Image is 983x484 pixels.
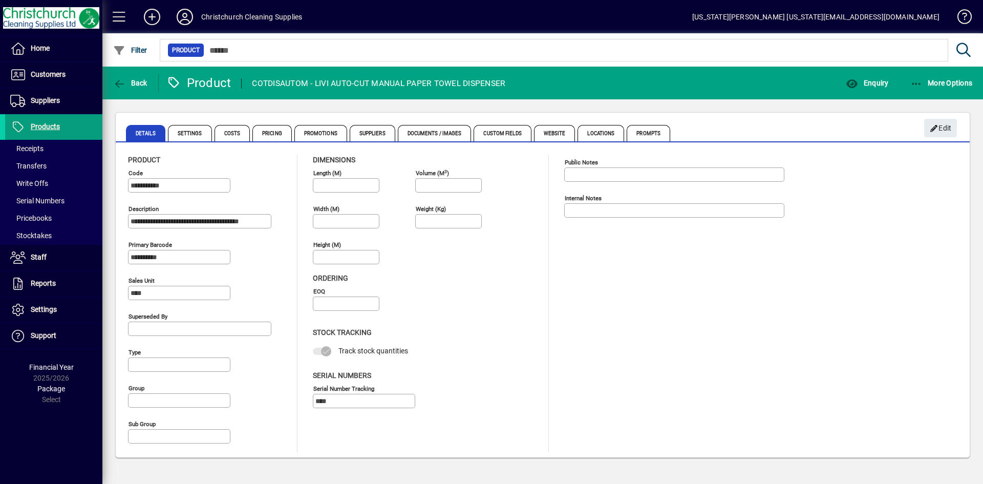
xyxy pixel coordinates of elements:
[5,192,102,209] a: Serial Numbers
[313,371,371,380] span: Serial Numbers
[5,62,102,88] a: Customers
[113,79,147,87] span: Back
[5,175,102,192] a: Write Offs
[129,385,144,392] mat-label: Group
[10,179,48,187] span: Write Offs
[313,170,341,177] mat-label: Length (m)
[313,205,339,213] mat-label: Width (m)
[843,74,891,92] button: Enquiry
[129,313,167,320] mat-label: Superseded by
[129,241,172,248] mat-label: Primary barcode
[128,156,160,164] span: Product
[129,349,141,356] mat-label: Type
[113,46,147,54] span: Filter
[252,75,505,92] div: COTDISAUTOM - LIVI AUTO-CUT MANUAL PAPER TOWEL DISPENSER
[5,209,102,227] a: Pricebooks
[313,156,355,164] span: Dimensions
[10,144,44,153] span: Receipts
[5,157,102,175] a: Transfers
[129,420,156,428] mat-label: Sub group
[10,232,52,240] span: Stocktakes
[129,170,143,177] mat-label: Code
[10,162,47,170] span: Transfers
[102,74,159,92] app-page-header-button: Back
[565,159,598,166] mat-label: Public Notes
[126,125,165,141] span: Details
[5,245,102,270] a: Staff
[294,125,347,141] span: Promotions
[129,205,159,213] mat-label: Description
[5,227,102,244] a: Stocktakes
[136,8,168,26] button: Add
[111,74,150,92] button: Back
[31,122,60,131] span: Products
[950,2,970,35] a: Knowledge Base
[924,119,957,137] button: Edit
[578,125,624,141] span: Locations
[398,125,472,141] span: Documents / Images
[5,297,102,323] a: Settings
[908,74,975,92] button: More Options
[534,125,575,141] span: Website
[129,277,155,284] mat-label: Sales unit
[5,140,102,157] a: Receipts
[5,88,102,114] a: Suppliers
[5,323,102,349] a: Support
[5,36,102,61] a: Home
[215,125,250,141] span: Costs
[31,96,60,104] span: Suppliers
[5,271,102,297] a: Reports
[350,125,395,141] span: Suppliers
[31,253,47,261] span: Staff
[313,328,372,336] span: Stock Tracking
[444,169,447,174] sup: 3
[10,197,65,205] span: Serial Numbers
[31,331,56,340] span: Support
[168,8,201,26] button: Profile
[29,363,74,371] span: Financial Year
[31,305,57,313] span: Settings
[416,205,446,213] mat-label: Weight (Kg)
[37,385,65,393] span: Package
[930,120,952,137] span: Edit
[313,385,374,392] mat-label: Serial Number tracking
[846,79,888,87] span: Enquiry
[10,214,52,222] span: Pricebooks
[111,41,150,59] button: Filter
[31,44,50,52] span: Home
[313,274,348,282] span: Ordering
[338,347,408,355] span: Track stock quantities
[565,195,602,202] mat-label: Internal Notes
[416,170,449,177] mat-label: Volume (m )
[201,9,302,25] div: Christchurch Cleaning Supplies
[172,45,200,55] span: Product
[168,125,212,141] span: Settings
[31,279,56,287] span: Reports
[313,288,325,295] mat-label: EOQ
[31,70,66,78] span: Customers
[474,125,531,141] span: Custom Fields
[313,241,341,248] mat-label: Height (m)
[627,125,670,141] span: Prompts
[910,79,973,87] span: More Options
[692,9,939,25] div: [US_STATE][PERSON_NAME] [US_STATE][EMAIL_ADDRESS][DOMAIN_NAME]
[252,125,292,141] span: Pricing
[166,75,231,91] div: Product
